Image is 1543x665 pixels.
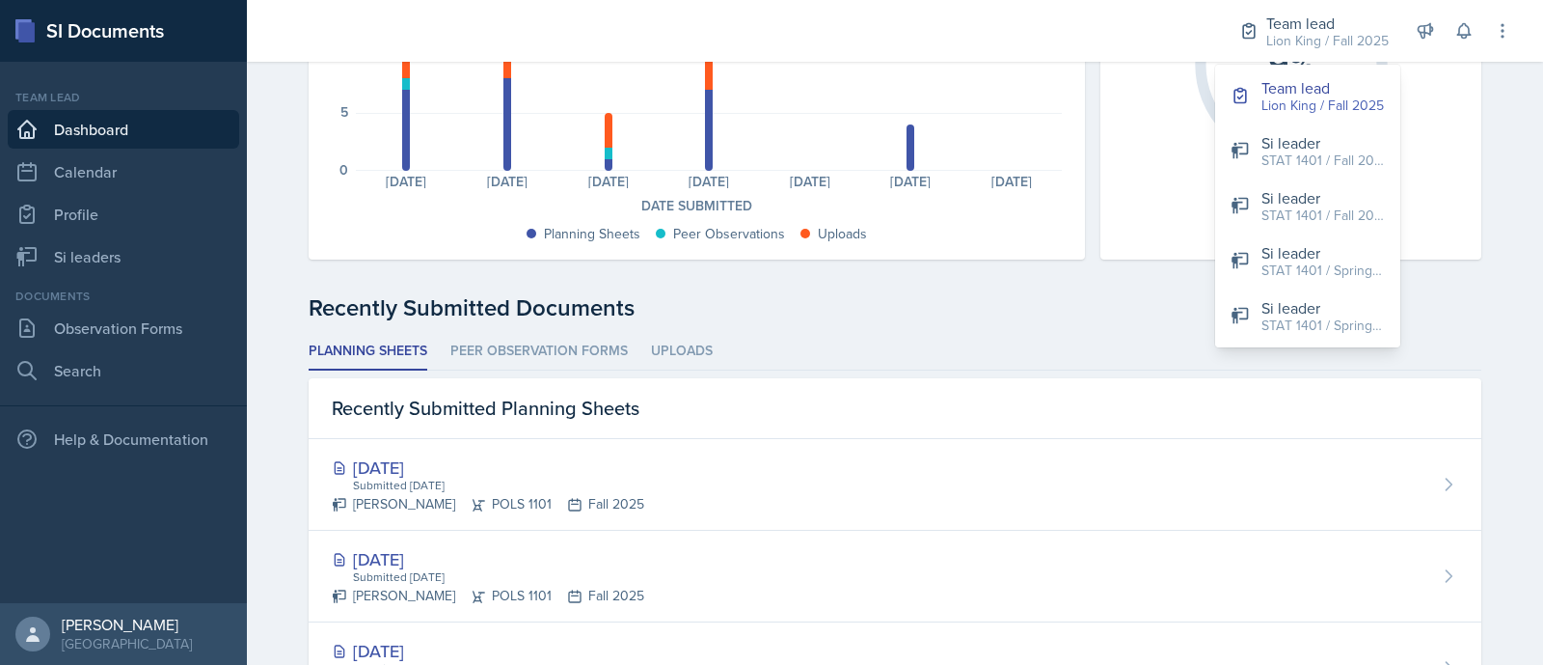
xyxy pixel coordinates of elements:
[1215,289,1400,344] button: Si leader STAT 1401 / Spring 2024
[1261,241,1385,264] div: Si leader
[1261,76,1384,99] div: Team lead
[8,89,239,106] div: Team lead
[818,224,867,244] div: Uploads
[1261,296,1385,319] div: Si leader
[450,333,628,371] li: Peer Observation Forms
[457,175,558,188] div: [DATE]
[1215,69,1400,124] button: Team lead Lion King / Fall 2025
[62,634,192,653] div: [GEOGRAPHIC_DATA]
[351,477,644,494] div: Submitted [DATE]
[309,531,1481,623] a: [DATE] Submitted [DATE] [PERSON_NAME]POLS 1101Fall 2025
[332,546,644,572] div: [DATE]
[8,195,239,234] a: Profile
[673,224,785,244] div: Peer Observations
[8,351,239,390] a: Search
[1266,31,1389,51] div: Lion King / Fall 2025
[651,333,713,371] li: Uploads
[8,110,239,149] a: Dashboard
[332,455,644,481] div: [DATE]
[544,224,640,244] div: Planning Sheets
[1261,206,1385,226] div: STAT 1401 / Fall 2024
[332,196,1062,216] div: Date Submitted
[1261,151,1385,171] div: STAT 1401 / Fall 2025
[1261,316,1385,336] div: STAT 1401 / Spring 2024
[8,309,239,347] a: Observation Forms
[1261,261,1385,281] div: STAT 1401 / Spring 2025
[332,494,644,514] div: [PERSON_NAME] POLS 1101 Fall 2025
[1266,12,1389,35] div: Team lead
[62,615,192,634] div: [PERSON_NAME]
[1215,234,1400,289] button: Si leader STAT 1401 / Spring 2025
[8,288,239,305] div: Documents
[8,237,239,276] a: Si leaders
[332,638,641,664] div: [DATE]
[8,152,239,191] a: Calendar
[309,439,1481,531] a: [DATE] Submitted [DATE] [PERSON_NAME]POLS 1101Fall 2025
[1215,124,1400,179] button: Si leader STAT 1401 / Fall 2025
[1215,179,1400,234] button: Si leader STAT 1401 / Fall 2024
[760,175,861,188] div: [DATE]
[332,586,644,606] div: [PERSON_NAME] POLS 1101 Fall 2025
[340,105,348,119] div: 5
[557,175,659,188] div: [DATE]
[339,163,348,177] div: 0
[659,175,760,188] div: [DATE]
[309,291,1481,325] div: Recently Submitted Documents
[1267,38,1314,88] text: 9%
[309,333,427,371] li: Planning Sheets
[356,175,457,188] div: [DATE]
[961,175,1063,188] div: [DATE]
[8,420,239,458] div: Help & Documentation
[1261,131,1385,154] div: Si leader
[1261,186,1385,209] div: Si leader
[351,568,644,586] div: Submitted [DATE]
[309,378,1481,439] div: Recently Submitted Planning Sheets
[1261,96,1384,116] div: Lion King / Fall 2025
[860,175,961,188] div: [DATE]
